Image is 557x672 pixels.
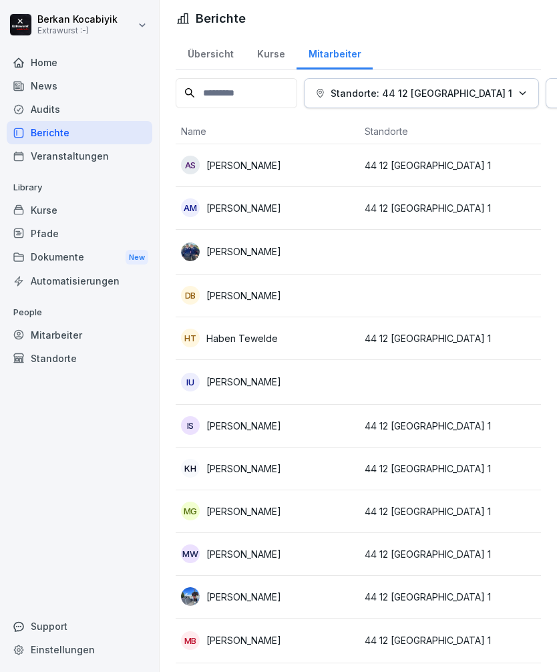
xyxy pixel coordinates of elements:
[365,331,538,345] p: 44 12 [GEOGRAPHIC_DATA] 1
[176,119,359,144] th: Name
[7,245,152,270] div: Dokumente
[206,590,281,604] p: [PERSON_NAME]
[181,459,200,478] div: KH
[206,633,281,647] p: [PERSON_NAME]
[206,547,281,561] p: [PERSON_NAME]
[365,504,538,518] p: 44 12 [GEOGRAPHIC_DATA] 1
[206,201,281,215] p: [PERSON_NAME]
[365,201,538,215] p: 44 12 [GEOGRAPHIC_DATA] 1
[7,302,152,323] p: People
[176,35,245,69] a: Übersicht
[196,9,246,27] h1: Berichte
[7,638,152,661] a: Einstellungen
[181,502,200,520] div: MG
[206,289,281,303] p: [PERSON_NAME]
[7,222,152,245] a: Pfade
[7,245,152,270] a: DokumenteNew
[7,615,152,638] div: Support
[7,347,152,370] a: Standorte
[7,121,152,144] a: Berichte
[7,51,152,74] a: Home
[365,633,538,647] p: 44 12 [GEOGRAPHIC_DATA] 1
[297,35,373,69] a: Mitarbeiter
[181,373,200,391] div: IU
[365,158,538,172] p: 44 12 [GEOGRAPHIC_DATA] 1
[331,86,512,100] p: Standorte: 44 12 [GEOGRAPHIC_DATA] 1
[181,416,200,435] div: IS
[7,198,152,222] a: Kurse
[206,462,281,476] p: [PERSON_NAME]
[365,547,538,561] p: 44 12 [GEOGRAPHIC_DATA] 1
[206,158,281,172] p: [PERSON_NAME]
[7,98,152,121] a: Audits
[181,544,200,563] div: MW
[126,250,148,265] div: New
[37,14,118,25] p: Berkan Kocabiyik
[245,35,297,69] a: Kurse
[304,78,539,108] button: Standorte: 44 12 [GEOGRAPHIC_DATA] 1
[206,375,281,389] p: [PERSON_NAME]
[7,74,152,98] a: News
[7,177,152,198] p: Library
[365,590,538,604] p: 44 12 [GEOGRAPHIC_DATA] 1
[206,504,281,518] p: [PERSON_NAME]
[181,329,200,347] div: HT
[181,286,200,305] div: DB
[206,419,281,433] p: [PERSON_NAME]
[7,323,152,347] a: Mitarbeiter
[7,144,152,168] a: Veranstaltungen
[181,631,200,650] div: MB
[206,331,278,345] p: Haben Tewelde
[181,242,200,261] img: nhchg2up3n0usiuq77420vnd.png
[206,244,281,259] p: [PERSON_NAME]
[181,587,200,606] img: mjbdfrybslap9zuz2fpgn1tq.png
[181,198,200,217] div: AM
[7,269,152,293] a: Automatisierungen
[365,419,538,433] p: 44 12 [GEOGRAPHIC_DATA] 1
[359,119,543,144] th: Standorte
[365,462,538,476] p: 44 12 [GEOGRAPHIC_DATA] 1
[37,26,118,35] p: Extrawurst :-)
[181,156,200,174] div: AS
